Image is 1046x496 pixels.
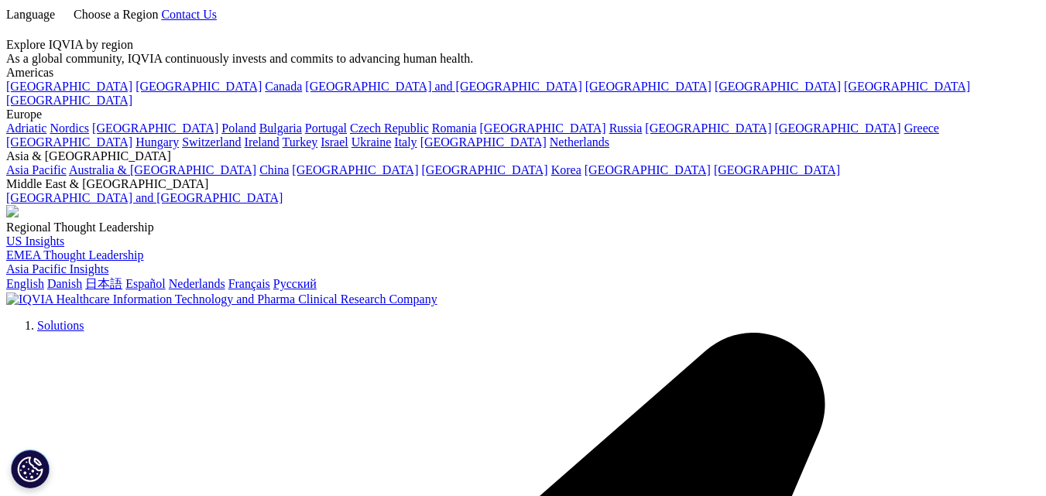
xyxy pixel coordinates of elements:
div: As a global community, IQVIA continuously invests and commits to advancing human health. [6,52,1040,66]
a: Czech Republic [350,121,429,135]
div: Explore IQVIA by region [6,38,1040,52]
a: Canada [265,80,302,93]
a: English [6,277,44,290]
a: Asia Pacific Insights [6,262,108,275]
div: Regional Thought Leadership [6,221,1040,234]
a: Australia & [GEOGRAPHIC_DATA] [69,163,256,176]
a: Poland [221,121,255,135]
div: Middle East & [GEOGRAPHIC_DATA] [6,177,1040,191]
a: Solutions [37,319,84,332]
div: Asia & [GEOGRAPHIC_DATA] [6,149,1040,163]
img: IQVIA Healthcare Information Technology and Pharma Clinical Research Company [6,292,437,306]
span: Language [6,8,55,21]
a: [GEOGRAPHIC_DATA] [6,80,132,93]
a: [GEOGRAPHIC_DATA] [6,94,132,107]
a: Ireland [245,135,280,149]
a: [GEOGRAPHIC_DATA] [480,121,606,135]
a: 日本語 [85,277,122,290]
a: Korea [551,163,581,176]
a: Portugal [305,121,347,135]
span: Choose a Region [74,8,158,21]
a: Russia [609,121,643,135]
a: [GEOGRAPHIC_DATA] and [GEOGRAPHIC_DATA] [6,191,283,204]
a: [GEOGRAPHIC_DATA] [6,135,132,149]
a: [GEOGRAPHIC_DATA] [420,135,547,149]
a: Français [228,277,270,290]
a: [GEOGRAPHIC_DATA] [714,163,840,176]
a: Nordics [50,121,89,135]
a: Asia Pacific [6,163,67,176]
a: Israel [321,135,348,149]
a: Turkey [283,135,318,149]
a: [GEOGRAPHIC_DATA] [645,121,771,135]
button: Cookies Settings [11,450,50,488]
div: Europe [6,108,1040,121]
a: Español [125,277,166,290]
a: Romania [432,121,477,135]
div: Americas [6,66,1040,80]
a: Русский [273,277,317,290]
a: Nederlands [169,277,225,290]
a: [GEOGRAPHIC_DATA] [585,80,712,93]
a: [GEOGRAPHIC_DATA] [715,80,841,93]
a: [GEOGRAPHIC_DATA] [292,163,418,176]
a: Bulgaria [259,121,302,135]
a: [GEOGRAPHIC_DATA] [585,163,711,176]
a: [GEOGRAPHIC_DATA] [775,121,901,135]
a: Netherlands [550,135,609,149]
a: Danish [47,277,82,290]
a: Contact Us [161,8,217,21]
a: US Insights [6,234,64,248]
img: 2093_analyzing-data-using-big-screen-display-and-laptop.png [6,205,19,217]
a: Ukraine [352,135,392,149]
a: [GEOGRAPHIC_DATA] [92,121,218,135]
a: Switzerland [182,135,241,149]
a: [GEOGRAPHIC_DATA] [422,163,548,176]
a: Adriatic [6,121,46,135]
a: China [259,163,289,176]
a: EMEA Thought Leadership [6,248,143,262]
a: [GEOGRAPHIC_DATA] and [GEOGRAPHIC_DATA] [305,80,581,93]
a: Hungary [135,135,179,149]
a: Greece [904,121,939,135]
a: Italy [394,135,417,149]
a: [GEOGRAPHIC_DATA] [135,80,262,93]
a: [GEOGRAPHIC_DATA] [844,80,970,93]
